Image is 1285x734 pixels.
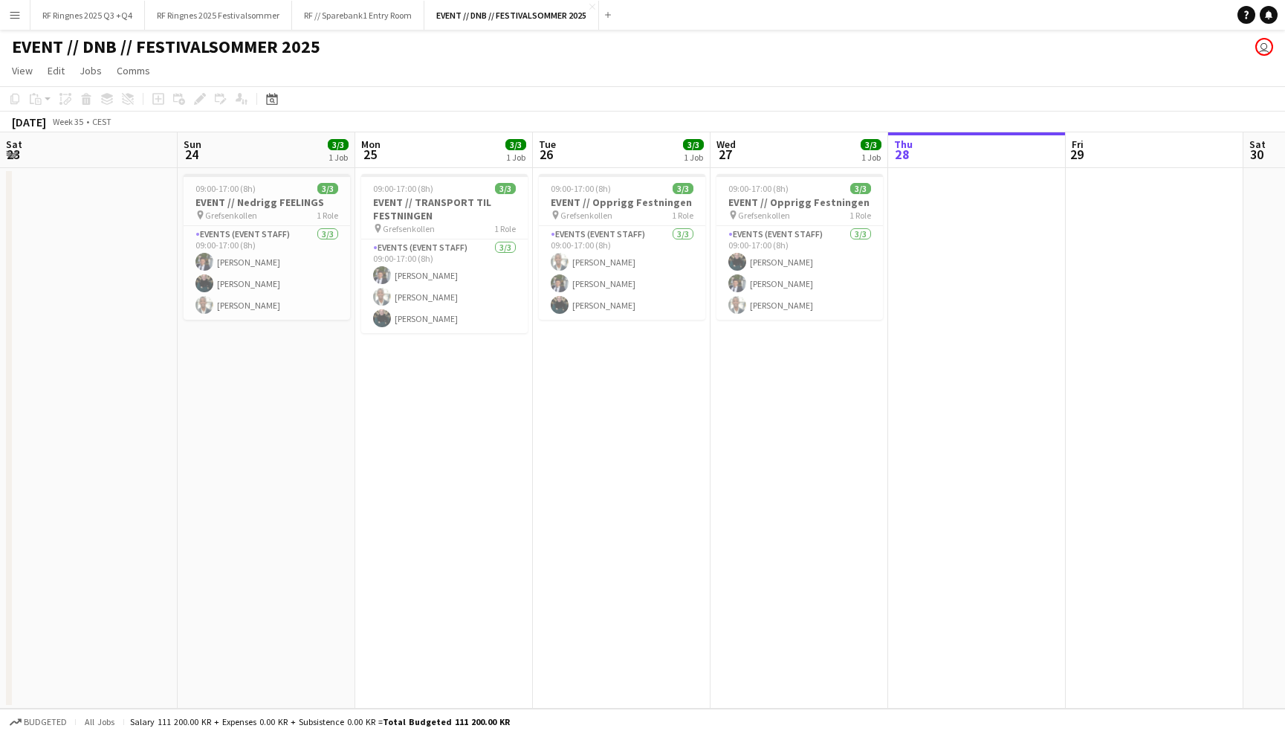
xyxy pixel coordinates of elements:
span: Grefsenkollen [205,210,257,221]
span: 28 [892,146,913,163]
app-job-card: 09:00-17:00 (8h)3/3EVENT // TRANSPORT TIL FESTNINGEN Grefsenkollen1 RoleEvents (Event Staff)3/309... [361,174,528,333]
span: 30 [1247,146,1266,163]
span: 3/3 [683,139,704,150]
div: 1 Job [506,152,525,163]
span: 09:00-17:00 (8h) [728,183,789,194]
app-job-card: 09:00-17:00 (8h)3/3EVENT // Opprigg Festningen Grefsenkollen1 RoleEvents (Event Staff)3/309:00-17... [539,174,705,320]
span: Total Budgeted 111 200.00 KR [383,716,510,727]
span: 3/3 [861,139,881,150]
h3: EVENT // Nedrigg FEELINGS [184,196,350,209]
div: CEST [92,116,111,127]
span: Mon [361,138,381,151]
span: Sat [6,138,22,151]
span: Edit [48,64,65,77]
span: 3/3 [505,139,526,150]
span: 3/3 [673,183,693,194]
span: 24 [181,146,201,163]
a: View [6,61,39,80]
span: 3/3 [495,183,516,194]
button: RF // Sparebank1 Entry Room [292,1,424,30]
span: Comms [117,64,150,77]
span: 26 [537,146,556,163]
button: EVENT // DNB // FESTIVALSOMMER 2025 [424,1,599,30]
app-job-card: 09:00-17:00 (8h)3/3EVENT // Nedrigg FEELINGS Grefsenkollen1 RoleEvents (Event Staff)3/309:00-17:0... [184,174,350,320]
span: Grefsenkollen [560,210,612,221]
span: View [12,64,33,77]
span: 1 Role [849,210,871,221]
button: RF Ringnes 2025 Q3 +Q4 [30,1,145,30]
h3: EVENT // Opprigg Festningen [716,196,883,209]
span: 1 Role [317,210,338,221]
span: Tue [539,138,556,151]
span: 1 Role [672,210,693,221]
a: Comms [111,61,156,80]
app-user-avatar: Mille Berger [1255,38,1273,56]
span: Sat [1249,138,1266,151]
a: Jobs [74,61,108,80]
span: Grefsenkollen [738,210,790,221]
span: Sun [184,138,201,151]
span: All jobs [82,716,117,727]
h3: EVENT // TRANSPORT TIL FESTNINGEN [361,196,528,222]
app-card-role: Events (Event Staff)3/309:00-17:00 (8h)[PERSON_NAME][PERSON_NAME][PERSON_NAME] [716,226,883,320]
div: 1 Job [684,152,703,163]
div: Salary 111 200.00 KR + Expenses 0.00 KR + Subsistence 0.00 KR = [130,716,510,727]
span: Wed [716,138,736,151]
span: 09:00-17:00 (8h) [195,183,256,194]
button: Budgeted [7,714,69,730]
span: Grefsenkollen [383,223,435,234]
app-card-role: Events (Event Staff)3/309:00-17:00 (8h)[PERSON_NAME][PERSON_NAME][PERSON_NAME] [361,239,528,333]
span: 3/3 [328,139,349,150]
span: 29 [1069,146,1084,163]
a: Edit [42,61,71,80]
span: 1 Role [494,223,516,234]
span: 27 [714,146,736,163]
h1: EVENT // DNB // FESTIVALSOMMER 2025 [12,36,320,58]
div: [DATE] [12,115,46,129]
span: Jobs [80,64,102,77]
span: 23 [4,146,22,163]
app-job-card: 09:00-17:00 (8h)3/3EVENT // Opprigg Festningen Grefsenkollen1 RoleEvents (Event Staff)3/309:00-17... [716,174,883,320]
app-card-role: Events (Event Staff)3/309:00-17:00 (8h)[PERSON_NAME][PERSON_NAME][PERSON_NAME] [184,226,350,320]
span: 3/3 [317,183,338,194]
span: 25 [359,146,381,163]
span: 09:00-17:00 (8h) [551,183,611,194]
span: Thu [894,138,913,151]
span: Week 35 [49,116,86,127]
span: Fri [1072,138,1084,151]
h3: EVENT // Opprigg Festningen [539,196,705,209]
span: Budgeted [24,717,67,727]
span: 3/3 [850,183,871,194]
app-card-role: Events (Event Staff)3/309:00-17:00 (8h)[PERSON_NAME][PERSON_NAME][PERSON_NAME] [539,226,705,320]
span: 09:00-17:00 (8h) [373,183,433,194]
button: RF Ringnes 2025 Festivalsommer [145,1,292,30]
div: 1 Job [328,152,348,163]
div: 1 Job [861,152,881,163]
